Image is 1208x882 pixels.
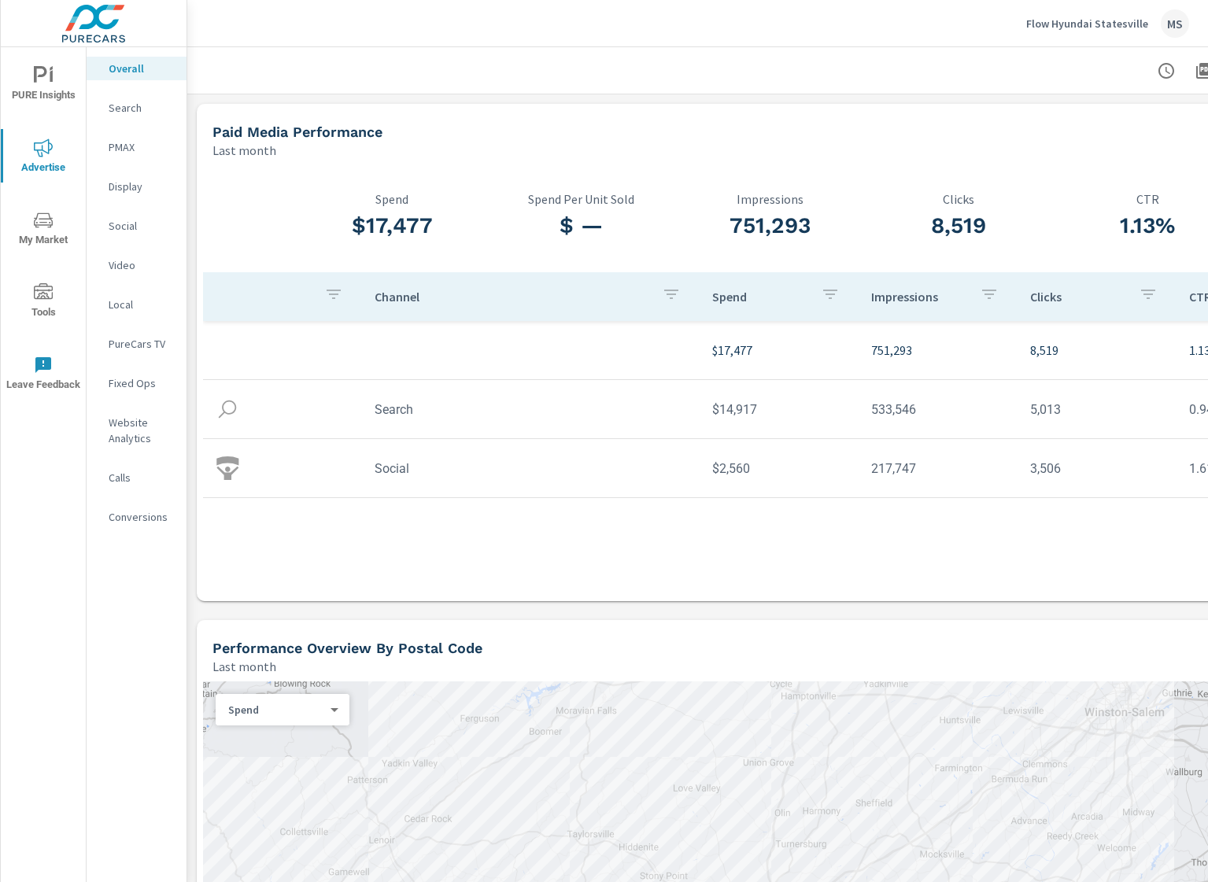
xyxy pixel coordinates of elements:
p: Conversions [109,509,174,525]
p: Flow Hyundai Statesville [1026,17,1148,31]
div: Display [87,175,187,198]
p: Last month [212,141,276,160]
h3: $17,477 [297,212,486,239]
td: $14,917 [700,389,859,430]
div: Video [87,253,187,277]
p: Impressions [675,192,864,206]
td: $2,560 [700,448,859,489]
img: icon-social.svg [216,456,239,480]
h5: Paid Media Performance [212,124,382,140]
p: Channel [375,289,649,304]
p: Clicks [864,192,1053,206]
td: 3,506 [1018,448,1177,489]
p: Website Analytics [109,415,174,446]
p: Calls [109,470,174,485]
p: Video [109,257,174,273]
td: Search [362,389,700,430]
div: PureCars TV [87,332,187,356]
p: Impressions [871,289,967,304]
div: Spend [216,703,337,718]
div: Search [87,96,187,120]
p: Search [109,100,174,116]
p: Clicks [1030,289,1126,304]
p: Overall [109,61,174,76]
p: PureCars TV [109,336,174,352]
span: Tools [6,283,81,322]
div: MS [1161,9,1189,38]
span: Leave Feedback [6,356,81,394]
h3: 751,293 [675,212,864,239]
p: Social [109,218,174,234]
h3: $ — [486,212,675,239]
td: Social [362,448,700,489]
span: My Market [6,211,81,249]
td: 5,013 [1018,389,1177,430]
p: 751,293 [871,341,1005,360]
p: $17,477 [712,341,846,360]
p: Display [109,179,174,194]
p: Spend [228,703,324,717]
span: Advertise [6,138,81,177]
div: nav menu [1,47,86,409]
td: 217,747 [859,448,1018,489]
p: Spend [297,192,486,206]
p: 8,519 [1030,341,1164,360]
p: Fixed Ops [109,375,174,391]
p: Local [109,297,174,312]
div: Fixed Ops [87,371,187,395]
h5: Performance Overview By Postal Code [212,640,482,656]
p: Last month [212,657,276,676]
img: icon-search.svg [216,397,239,421]
p: Spend Per Unit Sold [486,192,675,206]
h3: 8,519 [864,212,1053,239]
div: Overall [87,57,187,80]
div: Social [87,214,187,238]
p: Spend [712,289,808,304]
span: PURE Insights [6,66,81,105]
div: Local [87,293,187,316]
div: PMAX [87,135,187,159]
div: Conversions [87,505,187,529]
div: Calls [87,466,187,489]
p: PMAX [109,139,174,155]
td: 533,546 [859,389,1018,430]
div: Website Analytics [87,411,187,450]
